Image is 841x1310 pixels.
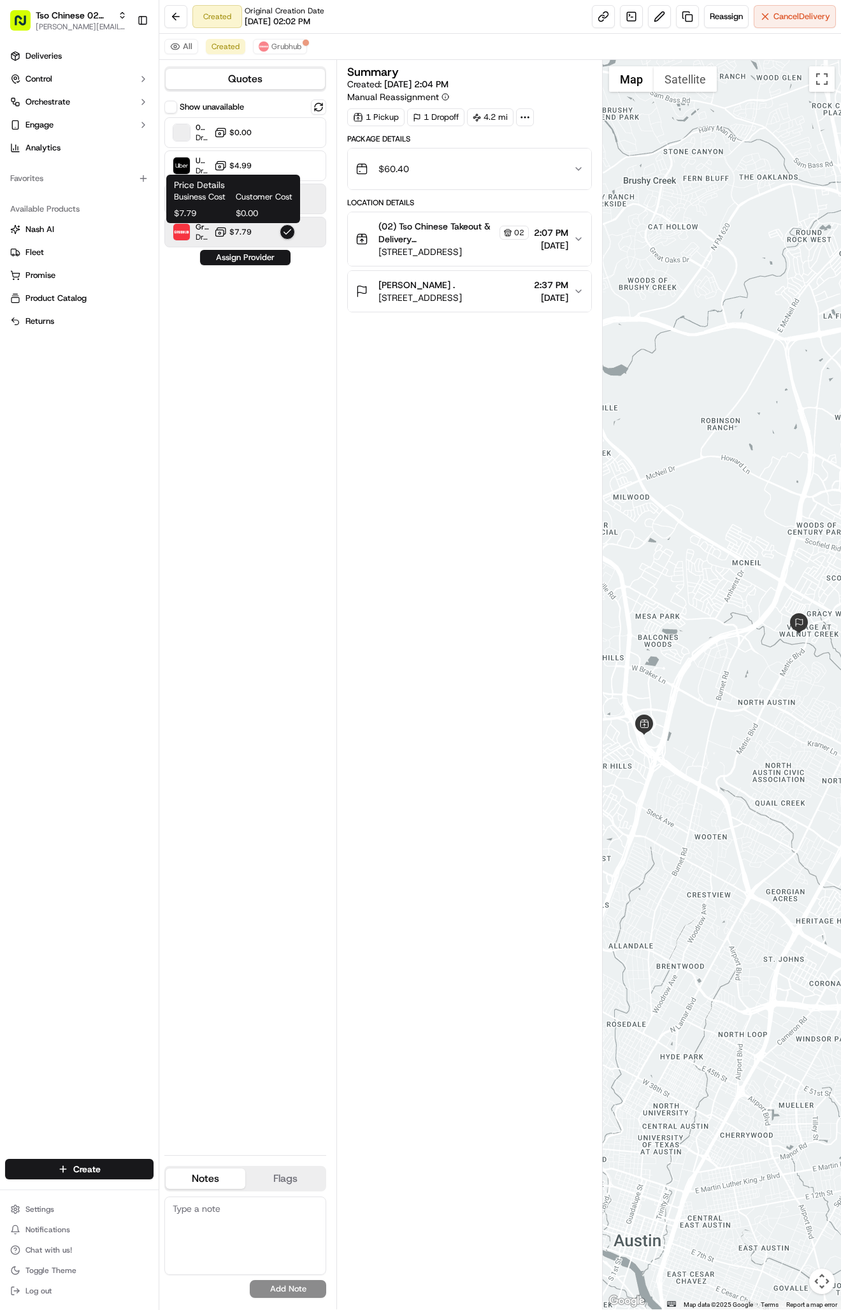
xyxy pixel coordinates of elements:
h3: Summary [347,66,399,78]
span: Nash AI [25,224,54,235]
img: Nash [13,13,38,38]
div: 1 Pickup [347,108,405,126]
button: [PERSON_NAME][EMAIL_ADDRESS][DOMAIN_NAME] [36,22,127,32]
button: Engage [5,115,154,135]
span: Notifications [25,1225,70,1235]
button: Notes [166,1168,245,1189]
span: Manual Reassignment [347,91,439,103]
img: 1736555255976-a54dd68f-1ca7-489b-9aae-adbdc363a1c4 [13,122,36,145]
a: Promise [10,270,148,281]
label: Show unavailable [180,101,244,113]
span: Product Catalog [25,293,87,304]
span: Dropoff ETA 33 minutes [196,166,209,176]
span: Promise [25,270,55,281]
span: Analytics [25,142,61,154]
button: Manual Reassignment [347,91,449,103]
span: $7.79 [174,208,231,219]
a: 💻API Documentation [103,280,210,303]
button: [PERSON_NAME] .[STREET_ADDRESS]2:37 PM[DATE] [348,271,591,312]
span: Dropoff ETA 34 minutes [196,232,209,242]
a: Returns [10,316,148,327]
span: $0.00 [236,208,292,219]
div: 4.2 mi [467,108,514,126]
a: Deliveries [5,46,154,66]
button: Show street map [609,66,654,92]
button: Tso Chinese 02 Arbor[PERSON_NAME][EMAIL_ADDRESS][DOMAIN_NAME] [5,5,132,36]
span: $0.00 [229,127,252,138]
span: [DATE] 2:04 PM [384,78,449,90]
span: [PERSON_NAME] [40,198,103,208]
span: Returns [25,316,54,327]
div: 📗 [13,286,23,296]
span: • [106,198,110,208]
div: Package Details [347,134,591,144]
button: Show satellite imagery [654,66,717,92]
button: Map camera controls [809,1269,835,1294]
div: Location Details [347,198,591,208]
span: Fleet [25,247,44,258]
button: Created [206,39,245,54]
span: Created [212,41,240,52]
span: Toggle Theme [25,1265,76,1276]
span: 02 Arbor Fleet [196,122,209,133]
a: Open this area in Google Maps (opens a new window) [606,1293,648,1309]
a: Terms (opens in new tab) [761,1301,779,1308]
span: Engage [25,119,54,131]
button: Toggle Theme [5,1262,154,1279]
button: $7.79 [214,226,252,238]
a: Analytics [5,138,154,158]
div: Available Products [5,199,154,219]
button: CancelDelivery [754,5,836,28]
span: API Documentation [120,285,205,298]
img: Google [606,1293,648,1309]
button: Orchestrate [5,92,154,112]
div: 💻 [108,286,118,296]
span: Deliveries [25,50,62,62]
span: 02 [514,228,524,238]
span: $7.79 [229,227,252,237]
span: Created: [347,78,449,91]
button: Quotes [166,69,325,89]
div: Past conversations [13,166,85,176]
button: Grubhub [253,39,307,54]
span: Cancel Delivery [773,11,830,22]
span: 2:07 PM [534,226,568,239]
span: Pylon [127,316,154,326]
button: Keyboard shortcuts [667,1301,676,1307]
span: Create [73,1163,101,1175]
span: Grubhub [271,41,301,52]
img: 4281594248423_2fcf9dad9f2a874258b8_72.png [27,122,50,145]
span: Map data ©2025 Google [684,1301,753,1308]
span: $4.99 [229,161,252,171]
button: Nash AI [5,219,154,240]
span: [DATE] [113,198,139,208]
span: • [170,232,175,242]
span: Control [25,73,52,85]
a: 📗Knowledge Base [8,280,103,303]
button: Tso Chinese 02 Arbor [36,9,113,22]
button: $60.40 [348,149,591,189]
button: Start new chat [217,126,232,141]
button: Toggle fullscreen view [809,66,835,92]
button: Flags [245,1168,325,1189]
a: Powered byPylon [90,316,154,326]
span: Chat with us! [25,1245,72,1255]
a: Product Catalog [10,293,148,304]
div: 1 Dropoff [407,108,464,126]
button: Chat with us! [5,1241,154,1259]
span: Business Cost [174,191,231,203]
button: Fleet [5,242,154,263]
button: See all [198,163,232,178]
p: Welcome 👋 [13,51,232,71]
button: Reassign [704,5,749,28]
img: Uber [173,157,190,174]
span: Orchestrate [25,96,70,108]
span: Grubhub [196,222,209,232]
span: [STREET_ADDRESS] [378,245,528,258]
button: Returns [5,311,154,331]
span: Log out [25,1286,52,1296]
a: Report a map error [786,1301,837,1308]
button: Control [5,69,154,89]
